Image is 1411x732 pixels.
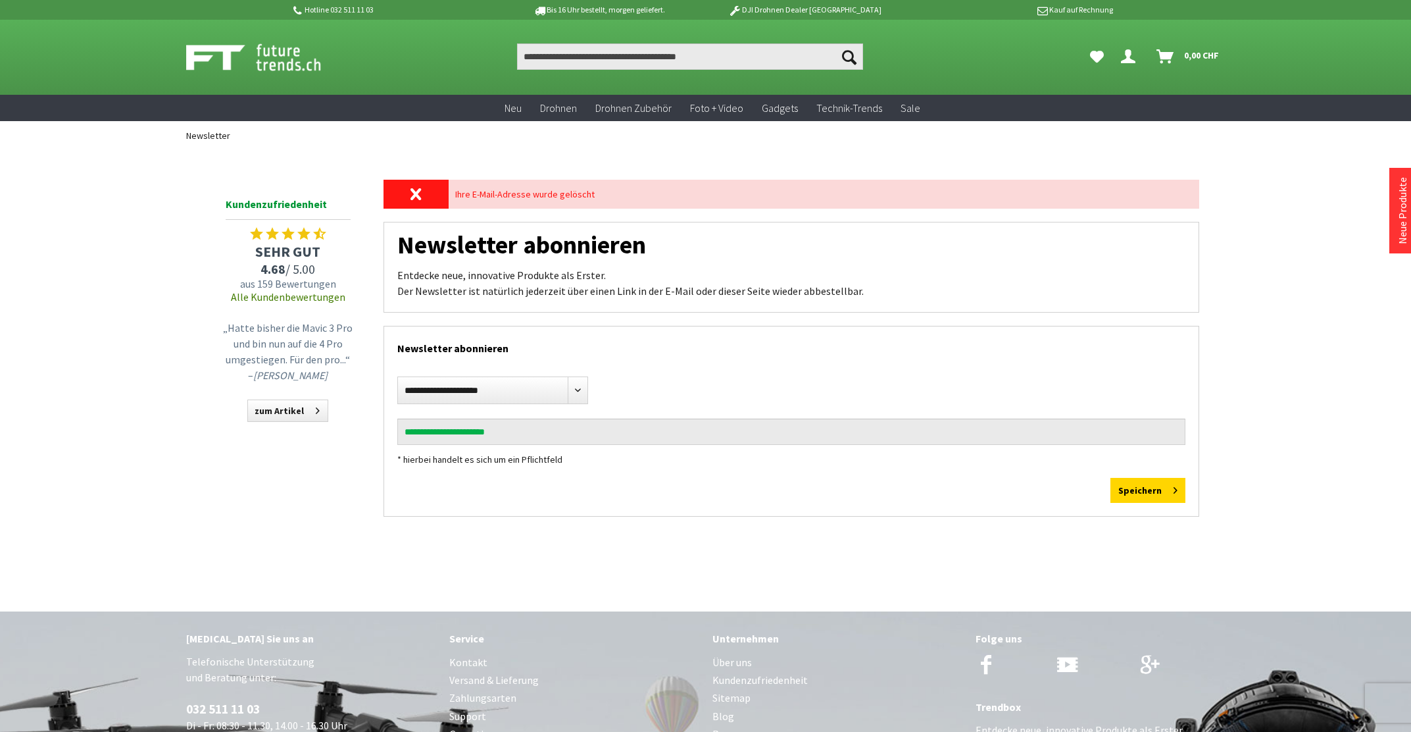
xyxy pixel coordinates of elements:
[908,2,1113,18] p: Kauf auf Rechnung
[712,708,962,725] a: Blog
[712,671,962,689] a: Kundenzufriedenheit
[595,101,672,115] span: Drohnen Zubehör
[186,630,436,647] div: [MEDICAL_DATA] Sie uns an
[397,452,1185,467] div: * hierbei handelt es sich um ein Pflichtfeld
[222,320,354,383] p: „Hatte bisher die Mavic 3 Pro und bin nun auf die 4 Pro umgestiegen. Für den pro...“ –
[976,630,1225,647] div: Folge uns
[712,654,962,671] a: Über uns
[186,41,350,74] img: Shop Futuretrends - zur Startseite wechseln
[681,95,753,122] a: Foto + Video
[497,2,702,18] p: Bis 16 Uhr bestellt, morgen geliefert.
[702,2,907,18] p: DJI Drohnen Dealer [GEOGRAPHIC_DATA]
[219,242,357,261] span: SEHR GUT
[1083,43,1110,70] a: Meine Favoriten
[901,101,920,115] span: Sale
[1396,177,1409,244] a: Neue Produkte
[690,101,743,115] span: Foto + Video
[891,95,929,122] a: Sale
[753,95,807,122] a: Gadgets
[247,400,328,422] a: zum Artikel
[397,267,1185,299] p: Entdecke neue, innovative Produkte als Erster. Der Newsletter ist natürlich jederzeit über einen ...
[1151,43,1225,70] a: Warenkorb
[186,701,260,717] a: 032 511 11 03
[449,654,699,671] a: Kontakt
[505,101,522,115] span: Neu
[586,95,681,122] a: Drohnen Zubehör
[449,630,699,647] div: Service
[397,327,1185,363] h2: Newsletter abonnieren
[517,43,863,70] input: Produkt, Marke, Kategorie, EAN, Artikelnummer…
[1184,45,1219,66] span: 0,00 CHF
[219,277,357,290] span: aus 159 Bewertungen
[226,196,351,220] span: Kundenzufriedenheit
[186,130,230,142] span: Newsletter
[449,671,699,689] a: Versand & Lieferung
[291,2,497,18] p: Hotline 032 511 11 03
[762,101,798,115] span: Gadgets
[816,101,882,115] span: Technik-Trends
[449,689,699,707] a: Zahlungsarten
[253,369,328,382] em: [PERSON_NAME]
[540,101,577,115] span: Drohnen
[976,698,1225,716] div: Trendbox
[712,630,962,647] div: Unternehmen
[180,121,237,150] a: Newsletter
[231,290,345,303] a: Alle Kundenbewertungen
[807,95,891,122] a: Technik-Trends
[1110,478,1185,503] button: Speichern
[835,43,863,70] button: Suchen
[449,708,699,725] a: Support
[449,180,1199,209] div: Ihre E-Mail-Adresse wurde gelöscht
[260,261,285,277] span: 4.68
[397,236,1185,254] h1: Newsletter abonnieren
[1116,43,1146,70] a: Dein Konto
[531,95,586,122] a: Drohnen
[712,689,962,707] a: Sitemap
[219,261,357,277] span: / 5.00
[495,95,531,122] a: Neu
